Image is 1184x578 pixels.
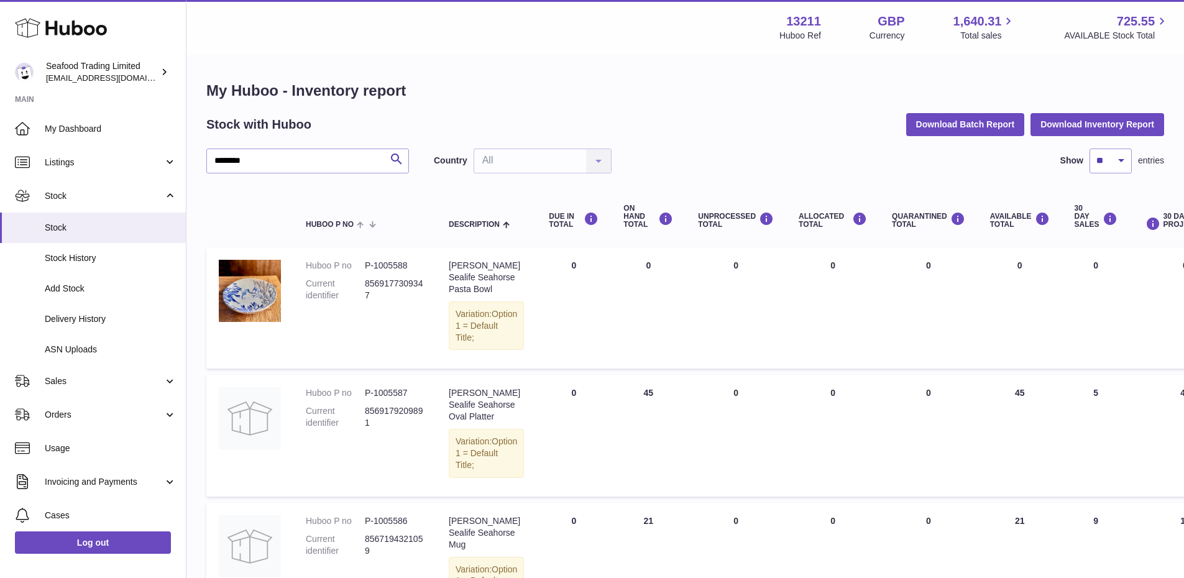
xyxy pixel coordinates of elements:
span: Orders [45,409,163,421]
span: Listings [45,157,163,168]
dd: P-1005586 [365,515,424,527]
span: Stock History [45,252,177,264]
span: [EMAIL_ADDRESS][DOMAIN_NAME] [46,73,183,83]
span: Cases [45,510,177,521]
a: 725.55 AVAILABLE Stock Total [1064,13,1169,42]
span: Invoicing and Payments [45,476,163,488]
img: product image [219,515,281,577]
td: 45 [978,375,1062,496]
dt: Huboo P no [306,387,365,399]
td: 45 [611,375,686,496]
button: Download Batch Report [906,113,1025,135]
span: 0 [926,260,931,270]
span: AVAILABLE Stock Total [1064,30,1169,42]
div: UNPROCESSED Total [698,212,774,229]
a: Log out [15,531,171,554]
dd: 8569177309347 [365,278,424,301]
dd: P-1005588 [365,260,424,272]
img: online@rickstein.com [15,63,34,81]
dt: Current identifier [306,405,365,429]
span: 0 [926,388,931,398]
div: [PERSON_NAME] Sealife Seahorse Mug [449,515,524,551]
div: Seafood Trading Limited [46,60,158,84]
div: ON HAND Total [623,204,673,229]
button: Download Inventory Report [1030,113,1164,135]
td: 0 [536,375,611,496]
span: Huboo P no [306,221,354,229]
td: 0 [978,247,1062,369]
div: Variation: [449,429,524,478]
dd: 8569179209891 [365,405,424,429]
div: Currency [870,30,905,42]
strong: GBP [878,13,904,30]
span: 725.55 [1117,13,1155,30]
dt: Current identifier [306,533,365,557]
span: My Dashboard [45,123,177,135]
span: Delivery History [45,313,177,325]
h2: Stock with Huboo [206,116,311,133]
strong: 13211 [786,13,821,30]
div: [PERSON_NAME] Sealife Seahorse Pasta Bowl [449,260,524,295]
span: Description [449,221,500,229]
div: [PERSON_NAME] Sealife Seahorse Oval Platter [449,387,524,423]
span: Option 1 = Default Title; [456,436,517,470]
td: 0 [786,375,879,496]
span: Stock [45,190,163,202]
td: 0 [611,247,686,369]
td: 0 [536,247,611,369]
img: product image [219,387,281,449]
span: Total sales [960,30,1016,42]
h1: My Huboo - Inventory report [206,81,1164,101]
span: Stock [45,222,177,234]
dt: Huboo P no [306,515,365,527]
div: AVAILABLE Total [990,212,1050,229]
span: Option 1 = Default Title; [456,309,517,342]
div: QUARANTINED Total [892,212,965,229]
div: DUE IN TOTAL [549,212,599,229]
span: 1,640.31 [953,13,1002,30]
div: 30 DAY SALES [1075,204,1117,229]
dt: Current identifier [306,278,365,301]
dd: P-1005587 [365,387,424,399]
span: entries [1138,155,1164,167]
a: 1,640.31 Total sales [953,13,1016,42]
td: 0 [1062,247,1130,369]
div: ALLOCATED Total [799,212,867,229]
label: Country [434,155,467,167]
dd: 8567194321059 [365,533,424,557]
td: 0 [686,375,786,496]
td: 0 [786,247,879,369]
span: 0 [926,516,931,526]
span: Usage [45,443,177,454]
label: Show [1060,155,1083,167]
span: Add Stock [45,283,177,295]
img: product image [219,260,281,322]
span: Sales [45,375,163,387]
span: ASN Uploads [45,344,177,356]
td: 5 [1062,375,1130,496]
td: 0 [686,247,786,369]
dt: Huboo P no [306,260,365,272]
div: Variation: [449,301,524,351]
div: Huboo Ref [779,30,821,42]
